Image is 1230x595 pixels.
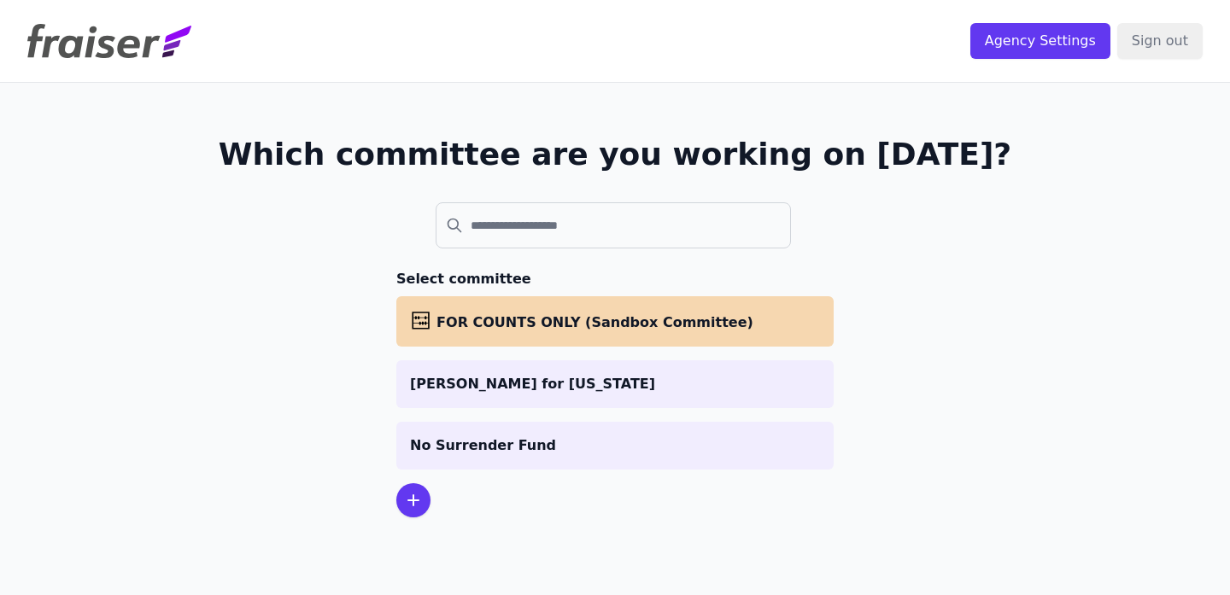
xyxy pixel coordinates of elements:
[970,23,1110,59] input: Agency Settings
[219,137,1012,172] h1: Which committee are you working on [DATE]?
[396,360,834,408] a: [PERSON_NAME] for [US_STATE]
[27,24,191,58] img: Fraiser Logo
[396,269,834,289] h3: Select committee
[436,314,753,330] span: FOR COUNTS ONLY (Sandbox Committee)
[396,296,834,347] a: FOR COUNTS ONLY (Sandbox Committee)
[396,422,834,470] a: No Surrender Fund
[410,374,820,394] p: [PERSON_NAME] for [US_STATE]
[410,435,820,456] p: No Surrender Fund
[1117,23,1203,59] input: Sign out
